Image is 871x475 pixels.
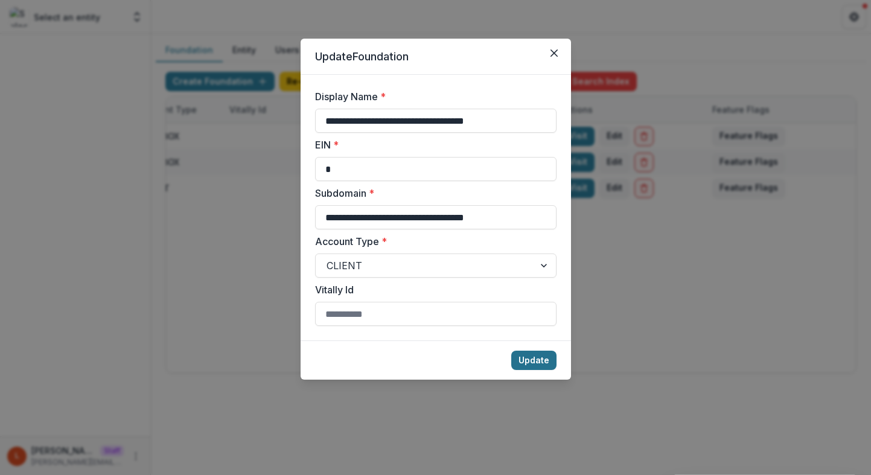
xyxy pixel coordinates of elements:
[511,351,557,370] button: Update
[315,234,549,249] label: Account Type
[301,39,571,75] header: Update Foundation
[315,282,549,297] label: Vitally Id
[315,138,549,152] label: EIN
[315,89,549,104] label: Display Name
[544,43,564,63] button: Close
[315,186,549,200] label: Subdomain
